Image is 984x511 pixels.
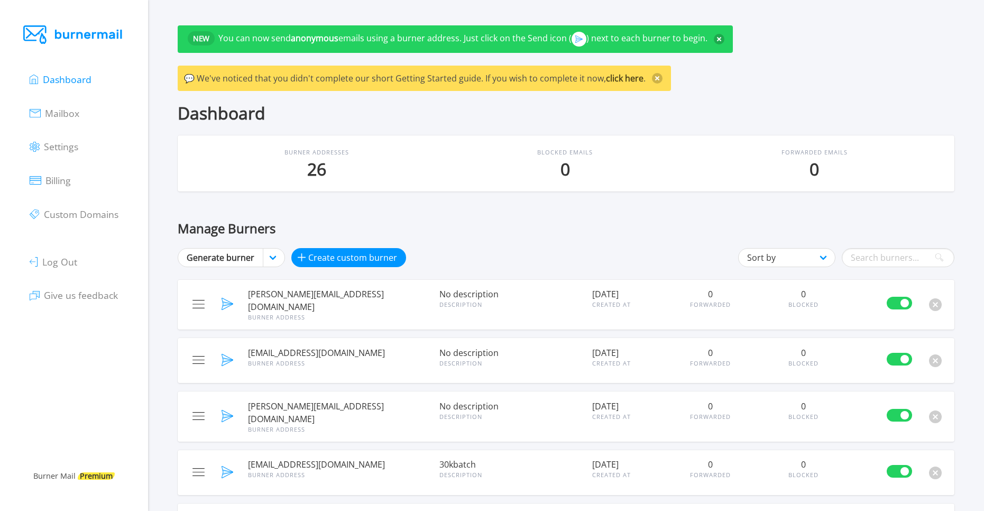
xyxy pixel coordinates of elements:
[291,248,406,267] button: Create custom burner
[929,298,942,311] button: Delete
[708,458,713,471] div: 0
[801,346,806,359] div: 0
[592,471,678,480] div: Created At
[537,148,593,157] p: Blocked Emails
[248,359,426,368] div: Burner Address
[45,107,79,120] span: Mailbox
[30,109,40,117] img: Icon mail
[788,300,819,309] div: Blocked
[44,289,118,302] span: Give us feedback
[788,359,819,368] div: Blocked
[222,410,234,422] img: Send Icon
[30,105,79,120] a: Mailbox
[23,25,125,44] img: Burner Mail
[708,346,713,359] div: 0
[30,257,38,267] img: Icon logout
[781,148,848,157] p: Forwarded Emails
[781,160,848,179] p: 0
[788,413,819,422] div: Blocked
[439,347,499,359] span: No description
[592,300,678,309] div: Created At
[592,458,678,471] div: [DATE]
[284,160,349,179] p: 26
[178,221,954,235] div: Manage Burners
[298,253,305,261] img: icon_add-92b43b69832b87d5bf26ecc9c58aafb8.svg
[439,300,580,309] div: Description
[222,354,234,366] img: Send Icon
[439,471,580,480] div: Description
[575,32,583,47] img: Send Icon
[248,400,426,425] span: [PERSON_NAME][EMAIL_ADDRESS][DOMAIN_NAME]
[43,73,91,86] span: Dashboard
[30,254,77,269] a: Log Out
[842,248,954,267] input: Search burners...
[284,148,349,157] p: Burner Addresses
[248,458,426,471] span: [EMAIL_ADDRESS][DOMAIN_NAME]
[13,470,135,482] div: Burner Mail
[537,160,593,179] p: 0
[192,412,205,421] img: Menu Icon
[592,413,678,422] div: Created At
[929,467,942,479] button: Delete
[592,359,678,368] div: Created At
[690,359,731,368] div: Forwarded
[708,400,713,413] div: 0
[30,142,39,152] img: Icon settings
[291,32,338,44] strong: anonymous
[30,71,91,86] a: Dashboard
[30,209,39,219] img: Icon tag
[222,466,234,478] img: Send Icon
[801,288,806,300] div: 0
[592,400,678,413] div: [DATE]
[592,288,678,300] div: [DATE]
[30,139,78,153] a: Settings
[192,356,205,364] img: Menu Icon
[218,32,707,44] span: You can now send emails using a burner address. Just click on the Send icon ( ) next to each burn...
[606,72,643,84] a: click here
[30,75,38,84] img: Icon dashboard
[78,472,114,480] span: Premium
[44,140,78,153] span: Settings
[929,410,942,423] button: Delete
[222,298,234,310] img: Send Icon
[42,255,77,268] span: Log Out
[690,471,731,480] div: Forwarded
[248,471,426,480] div: Burner Address
[44,208,118,221] span: Custom Domains
[248,346,426,359] span: [EMAIL_ADDRESS][DOMAIN_NAME]
[801,458,806,471] div: 0
[30,172,71,187] a: Billing
[192,468,205,477] img: Menu Icon
[192,300,205,308] img: Menu Icon
[439,359,580,368] div: Description
[801,400,806,413] div: 0
[439,459,476,470] span: 30kbatch
[708,288,713,300] div: 0
[248,425,426,434] div: Burner Address
[439,413,580,422] div: Description
[308,251,397,264] span: Create custom burner
[178,248,263,267] a: Generate burner
[30,176,41,185] img: Icon billing
[690,300,731,309] div: Forwarded
[45,174,71,187] span: Billing
[929,354,942,367] button: Delete
[30,206,118,221] a: Custom Domains
[690,413,731,422] div: Forwarded
[592,346,678,359] div: [DATE]
[439,288,499,300] span: No description
[439,400,499,412] span: No description
[248,313,426,322] div: Burner Address
[184,72,646,84] span: 💬 We've noticed that you didn't complete our short Getting Started guide. If you wish to complete...
[188,31,215,45] span: NEW
[30,291,39,300] img: Icon chat
[178,104,954,123] div: Dashboard
[248,288,426,313] span: [PERSON_NAME][EMAIL_ADDRESS][DOMAIN_NAME]
[788,471,819,480] div: Blocked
